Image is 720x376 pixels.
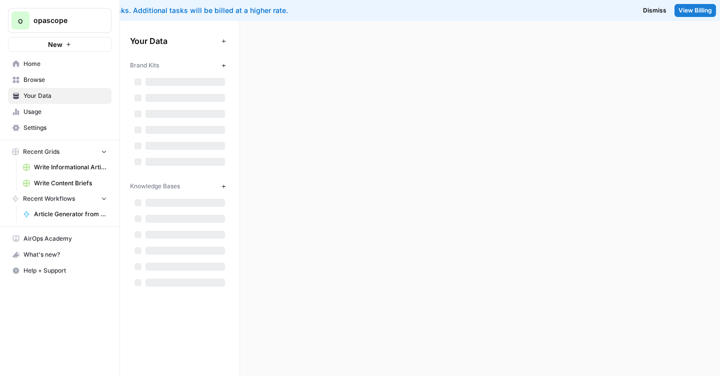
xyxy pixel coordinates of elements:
a: AirOps Academy [8,231,111,247]
a: Your Data [8,88,111,104]
a: Article Generator from KW [18,206,111,222]
span: Recent Workflows [23,194,75,203]
span: Your Data [130,35,217,47]
span: Usage [23,107,107,116]
span: Home [23,59,107,68]
a: Home [8,56,111,72]
button: Workspace: opascope [8,8,111,33]
span: Recent Grids [23,147,59,156]
a: Write Content Briefs [18,175,111,191]
button: New [8,37,111,52]
span: AirOps Academy [23,234,107,243]
div: What's new? [8,247,111,262]
span: opascope [33,15,94,25]
span: o [18,14,23,26]
span: View Billing [678,6,712,15]
span: Write Content Briefs [34,179,107,188]
a: Write Informational Article [18,159,111,175]
button: Recent Workflows [8,191,111,206]
a: Settings [8,120,111,136]
div: You've used your included tasks. Additional tasks will be billed at a higher rate. [8,5,461,15]
button: Recent Grids [8,144,111,159]
span: Dismiss [643,6,666,15]
span: Knowledge Bases [130,182,180,191]
span: Your Data [23,91,107,100]
a: Browse [8,72,111,88]
span: Article Generator from KW [34,210,107,219]
button: Help + Support [8,263,111,279]
button: Dismiss [639,4,670,17]
a: Usage [8,104,111,120]
span: Brand Kits [130,61,159,70]
span: New [48,39,62,49]
span: Browse [23,75,107,84]
a: View Billing [674,4,716,17]
span: Help + Support [23,266,107,275]
button: What's new? [8,247,111,263]
span: Settings [23,123,107,132]
span: Write Informational Article [34,163,107,172]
